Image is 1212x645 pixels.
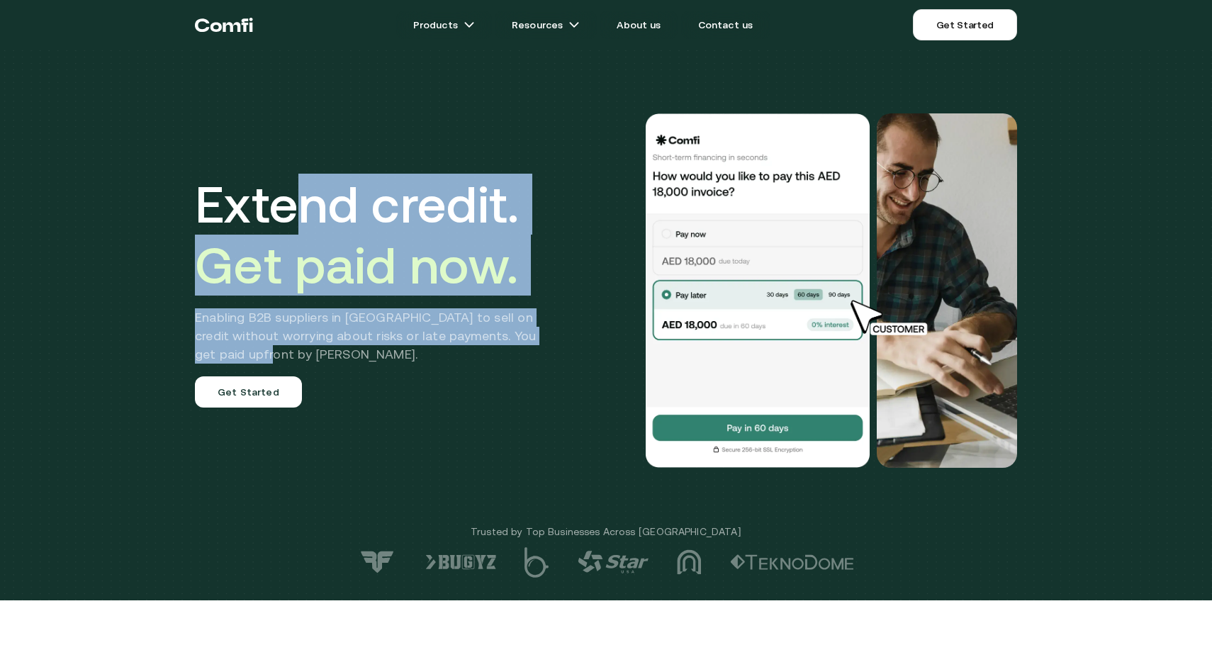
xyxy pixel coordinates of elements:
img: Would you like to pay this AED 18,000.00 invoice? [877,113,1017,468]
img: arrow icons [464,19,475,30]
img: arrow icons [568,19,580,30]
img: logo-7 [358,550,397,574]
img: Would you like to pay this AED 18,000.00 invoice? [644,113,871,468]
img: logo-6 [425,554,496,570]
h1: Extend credit. [195,174,557,296]
a: Return to the top of the Comfi home page [195,4,253,46]
img: logo-5 [524,547,549,578]
a: Contact us [681,11,770,39]
a: Get Started [913,9,1017,40]
img: cursor [840,298,943,337]
img: logo-4 [578,551,649,573]
a: Productsarrow icons [396,11,492,39]
a: Get Started [195,376,302,408]
span: Get paid now. [195,236,518,294]
img: logo-3 [677,549,702,575]
img: logo-2 [730,554,854,570]
h2: Enabling B2B suppliers in [GEOGRAPHIC_DATA] to sell on credit without worrying about risks or lat... [195,308,557,364]
a: Resourcesarrow icons [495,11,597,39]
a: About us [600,11,678,39]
